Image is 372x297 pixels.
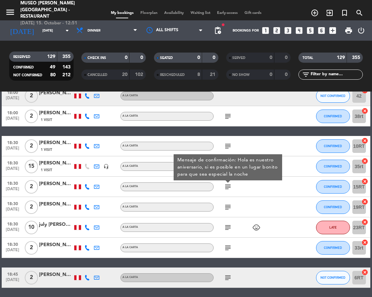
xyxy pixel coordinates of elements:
[122,226,138,229] span: A la carta
[337,55,345,60] strong: 129
[316,180,350,194] button: CONFIRMED
[361,239,368,246] i: cancel
[5,7,15,17] i: menu
[122,144,138,147] span: A la carta
[355,20,367,41] div: LOG OUT
[13,66,34,69] span: CONFIRMED
[5,23,39,38] i: [DATE]
[224,223,232,232] i: subject
[4,278,21,285] span: [DATE]
[4,187,21,195] span: [DATE]
[285,55,289,60] strong: 0
[328,26,337,35] i: add_box
[25,110,38,123] span: 2
[224,112,232,120] i: subject
[125,55,128,60] strong: 0
[345,26,353,35] span: print
[361,198,368,205] i: cancel
[13,55,31,59] span: RESERVED
[221,23,225,27] span: fiber_manual_record
[316,271,350,284] button: NOT CONFIRMED
[295,26,304,35] i: looks_4
[39,109,73,117] div: [PERSON_NAME]
[233,29,259,33] span: Bookings for
[302,71,310,79] i: filter_list
[25,89,38,103] span: 2
[25,271,38,284] span: 2
[4,108,21,116] span: 18:00
[122,72,128,77] strong: 20
[340,9,349,17] i: turned_in_not
[4,248,21,256] span: [DATE]
[324,164,342,168] span: CONFIRMED
[232,73,250,77] span: NO SHOW
[122,276,138,279] span: A la carta
[4,207,21,215] span: [DATE]
[361,158,368,164] i: cancel
[122,205,138,208] span: A la carta
[324,144,342,148] span: CONFIRMED
[324,205,342,209] span: CONFIRMED
[324,114,342,118] span: CONFIRMED
[272,26,281,35] i: looks_two
[39,180,73,188] div: [PERSON_NAME]
[320,276,345,279] span: NOT CONFIRMED
[107,11,137,15] span: My bookings
[241,11,265,15] span: Gift cards
[316,221,350,234] button: LATE
[224,183,232,191] i: subject
[317,26,326,35] i: looks_6
[161,11,187,15] span: Availability
[361,107,368,114] i: cancel
[316,89,350,103] button: NOT CONFIRMED
[261,26,270,35] i: looks_one
[4,270,21,278] span: 18:45
[214,11,241,15] span: Early-access
[41,147,52,153] span: 1 Visit
[41,167,52,173] span: 1 Visit
[39,159,73,167] div: [PERSON_NAME]
[25,160,38,173] span: 15
[316,241,350,255] button: CONFIRMED
[50,65,55,70] strong: 49
[197,72,200,77] strong: 8
[5,7,15,20] button: menu
[285,72,289,77] strong: 0
[87,56,106,60] span: CHECK INS
[39,139,73,147] div: [PERSON_NAME]
[4,138,21,146] span: 18:30
[62,65,72,70] strong: 143
[316,110,350,123] button: CONFIRMED
[329,225,337,229] span: LATE
[316,200,350,214] button: CONFIRMED
[4,227,21,235] span: [DATE]
[252,223,260,232] i: child_care
[47,54,55,59] strong: 129
[214,26,222,35] span: pending_actions
[224,203,232,211] i: subject
[302,56,313,60] span: TOTAL
[13,74,42,77] span: NOT CONFIRMED
[224,142,232,150] i: subject
[20,20,88,27] div: [DATE] 15. October - 12:51
[39,221,73,229] div: july [PERSON_NAME]
[103,164,109,169] i: headset_mic
[160,56,173,60] span: SEATED
[283,26,292,35] i: looks_3
[310,71,363,78] input: Filter by name...
[62,73,72,77] strong: 212
[4,166,21,174] span: [DATE]
[137,11,161,15] span: Floorplan
[87,73,107,77] span: CANCELLED
[4,116,21,124] span: [DATE]
[122,246,138,249] span: A la carta
[25,180,38,194] span: 2
[210,72,217,77] strong: 21
[232,56,246,60] span: SERVED
[50,73,56,77] strong: 80
[324,246,342,250] span: CONFIRMED
[355,9,364,17] i: search
[4,240,21,248] span: 18:30
[25,200,38,214] span: 2
[122,185,138,188] span: A la carta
